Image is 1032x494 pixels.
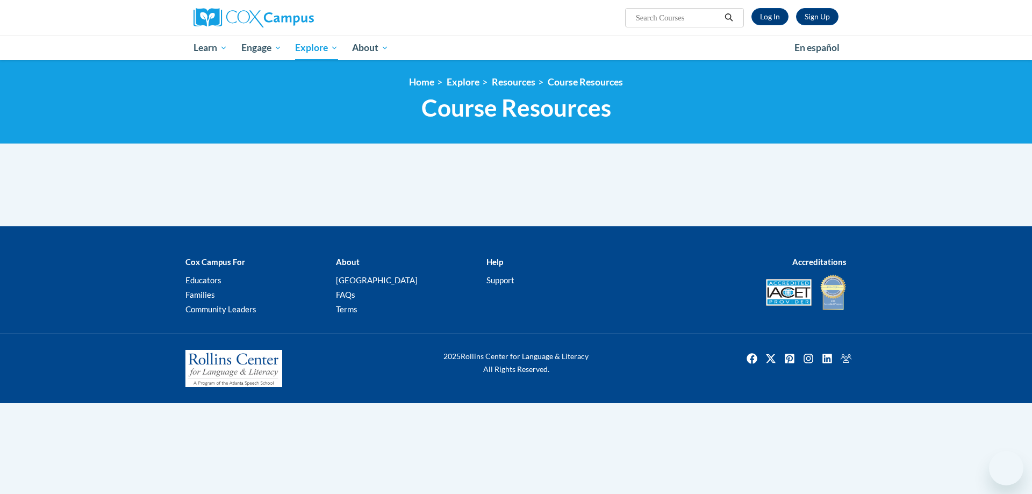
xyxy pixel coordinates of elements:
span: Explore [295,41,338,54]
a: About [345,35,396,60]
img: Rollins Center for Language & Literacy - A Program of the Atlanta Speech School [185,350,282,388]
b: Help [486,257,503,267]
img: LinkedIn icon [819,350,836,367]
b: Cox Campus For [185,257,245,267]
img: Facebook group icon [837,350,855,367]
a: Linkedin [819,350,836,367]
a: Cox Campus [193,8,398,27]
a: Families [185,290,215,299]
b: About [336,257,360,267]
span: About [352,41,389,54]
span: Course Resources [421,94,611,122]
a: Facebook Group [837,350,855,367]
img: Pinterest icon [781,350,798,367]
a: Resources [492,76,535,88]
a: [GEOGRAPHIC_DATA] [336,275,418,285]
div: Rollins Center for Language & Literacy All Rights Reserved. [403,350,629,376]
a: Engage [234,35,289,60]
img: Instagram icon [800,350,817,367]
a: Facebook [743,350,761,367]
img: Cox Campus [193,8,314,27]
a: Terms [336,304,357,314]
button: Search [721,11,737,24]
img: Facebook icon [743,350,761,367]
a: FAQs [336,290,355,299]
a: Twitter [762,350,779,367]
span: Engage [241,41,282,54]
a: Course Resources [548,76,623,88]
a: Learn [187,35,234,60]
input: Search Courses [635,11,721,24]
iframe: Button to launch messaging window [989,451,1023,485]
a: Community Leaders [185,304,256,314]
div: Main menu [177,35,855,60]
a: Educators [185,275,221,285]
a: Explore [447,76,479,88]
span: 2025 [443,352,461,361]
span: En español [794,42,840,53]
b: Accreditations [792,257,847,267]
img: Accredited IACET® Provider [766,279,812,306]
span: Learn [193,41,227,54]
a: Instagram [800,350,817,367]
a: Log In [751,8,789,25]
img: Twitter icon [762,350,779,367]
a: Explore [288,35,345,60]
a: Home [409,76,434,88]
a: Register [796,8,838,25]
a: Pinterest [781,350,798,367]
a: En español [787,37,847,59]
a: Support [486,275,514,285]
img: IDA® Accredited [820,274,847,311]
